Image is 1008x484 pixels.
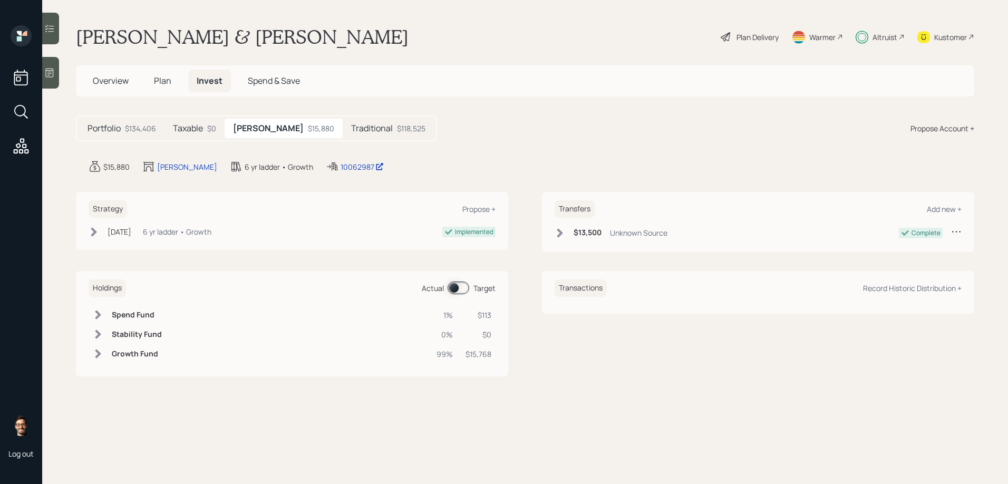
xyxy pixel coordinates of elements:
div: Propose Account + [910,123,974,134]
div: $15,880 [103,161,130,172]
div: Altruist [873,32,897,43]
div: Kustomer [934,32,967,43]
h6: $13,500 [574,228,602,237]
h1: [PERSON_NAME] & [PERSON_NAME] [76,25,409,49]
div: Warmer [809,32,836,43]
div: 10062987 [341,161,384,172]
h6: Stability Fund [112,330,162,339]
div: Plan Delivery [736,32,779,43]
h5: Portfolio [88,123,121,133]
div: 99% [437,349,453,360]
h6: Growth Fund [112,350,162,359]
div: $113 [466,309,491,321]
div: Unknown Source [610,227,667,238]
span: Invest [197,75,222,86]
div: $134,406 [125,123,156,134]
div: 1% [437,309,453,321]
h6: Holdings [89,279,126,297]
div: $15,880 [308,123,334,134]
h6: Strategy [89,200,127,218]
div: $0 [466,329,491,340]
img: sami-boghos-headshot.png [11,415,32,436]
div: 6 yr ladder • Growth [143,226,211,237]
h6: Transactions [555,279,607,297]
div: 6 yr ladder • Growth [245,161,313,172]
div: Log out [8,449,34,459]
div: Target [473,283,496,294]
div: Add new + [927,204,962,214]
div: Implemented [455,227,493,237]
div: $15,768 [466,349,491,360]
span: Plan [154,75,171,86]
span: Overview [93,75,129,86]
div: [PERSON_NAME] [157,161,217,172]
h5: [PERSON_NAME] [233,123,304,133]
div: Complete [912,228,941,238]
span: Spend & Save [248,75,300,86]
div: $0 [207,123,216,134]
div: $118,525 [397,123,425,134]
h5: Taxable [173,123,203,133]
h6: Spend Fund [112,311,162,320]
h5: Traditional [351,123,393,133]
div: Propose + [462,204,496,214]
div: 0% [437,329,453,340]
div: Actual [422,283,444,294]
div: [DATE] [108,226,131,237]
h6: Transfers [555,200,595,218]
div: Record Historic Distribution + [863,283,962,293]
